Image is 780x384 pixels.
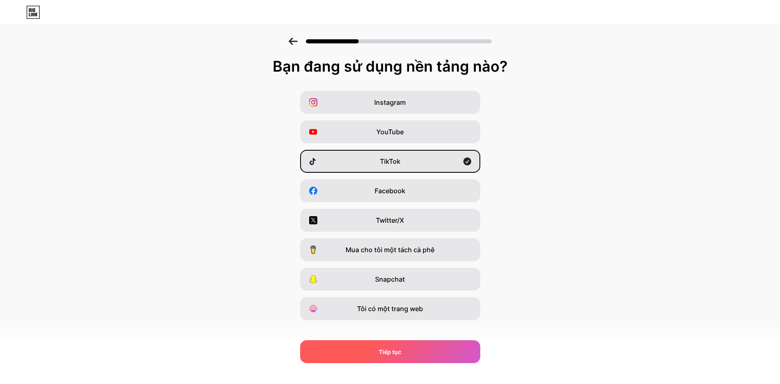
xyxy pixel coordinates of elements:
font: Tiếp tục [379,348,401,355]
font: YouTube [376,128,404,136]
font: Bạn đang sử dụng nền tảng nào? [273,57,508,75]
font: Tôi có một trang web [357,305,423,313]
font: Mua cho tôi một tách cà phê [346,246,434,254]
font: TikTok [380,157,400,165]
font: Instagram [374,98,406,106]
font: Snapchat [375,275,405,283]
font: Facebook [375,187,405,195]
font: Twitter/X [376,216,404,224]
